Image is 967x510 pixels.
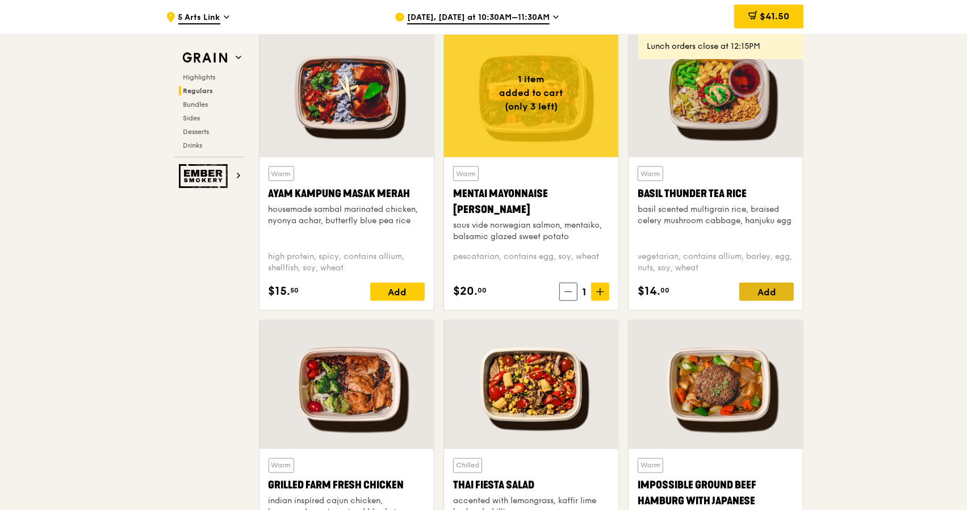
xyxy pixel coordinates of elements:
span: $15. [269,283,291,300]
span: 1 [577,284,591,300]
span: Sides [183,114,200,122]
div: Warm [269,166,294,181]
div: Add [370,283,425,301]
div: housemade sambal marinated chicken, nyonya achar, butterfly blue pea rice [269,204,425,227]
div: Lunch orders close at 12:15PM [647,41,795,52]
span: Desserts [183,128,210,136]
div: pescatarian, contains egg, soy, wheat [453,251,609,274]
img: Grain web logo [179,48,231,68]
span: 00 [660,286,669,295]
div: Add [739,283,794,301]
span: Bundles [183,101,208,108]
span: [DATE], [DATE] at 10:30AM–11:30AM [407,12,550,24]
div: Warm [638,458,663,473]
div: vegetarian, contains allium, barley, egg, nuts, soy, wheat [638,251,794,274]
span: Highlights [183,73,216,81]
div: Ayam Kampung Masak Merah [269,186,425,202]
span: $14. [638,283,660,300]
div: Thai Fiesta Salad [453,478,609,494]
div: Grilled Farm Fresh Chicken [269,478,425,494]
div: Warm [269,458,294,473]
span: Drinks [183,141,203,149]
img: Ember Smokery web logo [179,164,231,188]
div: high protein, spicy, contains allium, shellfish, soy, wheat [269,251,425,274]
span: Regulars [183,87,214,95]
span: $20. [453,283,478,300]
div: Basil Thunder Tea Rice [638,186,794,202]
div: Chilled [453,458,482,473]
div: basil scented multigrain rice, braised celery mushroom cabbage, hanjuku egg [638,204,794,227]
div: sous vide norwegian salmon, mentaiko, balsamic glazed sweet potato [453,220,609,243]
div: Warm [453,166,479,181]
div: Warm [638,166,663,181]
span: 50 [291,286,299,295]
span: $41.50 [760,11,789,22]
span: 5 Arts Link [178,12,220,24]
div: Mentai Mayonnaise [PERSON_NAME] [453,186,609,218]
span: 00 [478,286,487,295]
